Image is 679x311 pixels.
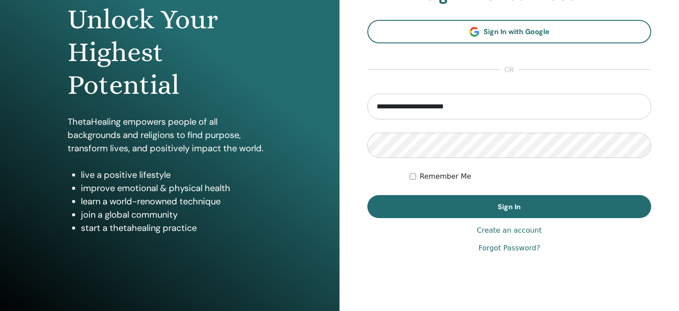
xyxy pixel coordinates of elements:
[420,171,471,182] label: Remember Me
[367,20,651,43] a: Sign In with Google
[500,65,519,75] span: or
[81,221,272,234] li: start a thetahealing practice
[81,168,272,181] li: live a positive lifestyle
[81,195,272,208] li: learn a world-renowned technique
[367,195,651,218] button: Sign In
[498,202,521,211] span: Sign In
[68,115,272,155] p: ThetaHealing empowers people of all backgrounds and religions to find purpose, transform lives, a...
[81,181,272,195] li: improve emotional & physical health
[68,3,272,102] h1: Unlock Your Highest Potential
[477,225,542,236] a: Create an account
[478,243,540,253] a: Forgot Password?
[81,208,272,221] li: join a global community
[410,171,651,182] div: Keep me authenticated indefinitely or until I manually logout
[484,27,549,36] span: Sign In with Google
